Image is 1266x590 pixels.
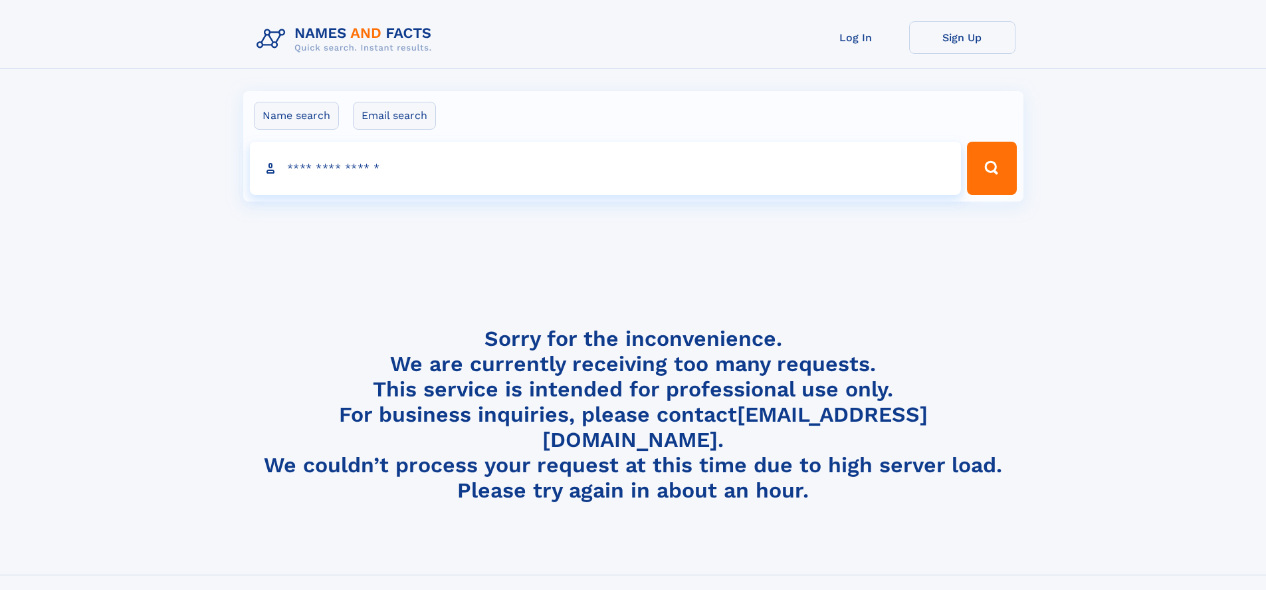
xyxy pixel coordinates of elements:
[803,21,909,54] a: Log In
[909,21,1015,54] a: Sign Up
[251,21,443,57] img: Logo Names and Facts
[254,102,339,130] label: Name search
[542,402,928,452] a: [EMAIL_ADDRESS][DOMAIN_NAME]
[250,142,962,195] input: search input
[967,142,1016,195] button: Search Button
[353,102,436,130] label: Email search
[251,326,1015,504] h4: Sorry for the inconvenience. We are currently receiving too many requests. This service is intend...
